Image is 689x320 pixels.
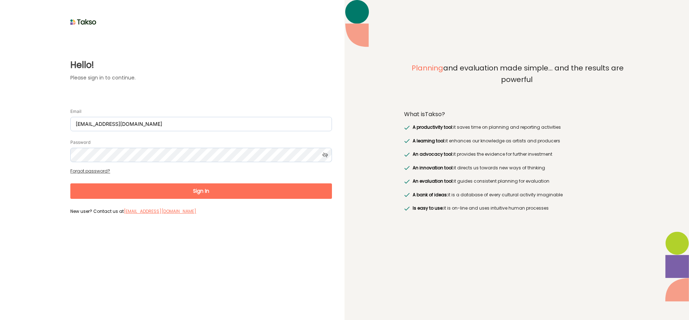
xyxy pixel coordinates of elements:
[124,208,196,215] label: [EMAIL_ADDRESS][DOMAIN_NAME]
[70,59,332,72] label: Hello!
[413,124,453,130] span: A productivity tool:
[124,208,196,214] a: [EMAIL_ADDRESS][DOMAIN_NAME]
[412,63,443,73] span: Planning
[411,164,545,172] label: it directs us towards new ways of thinking
[413,138,445,144] span: A learning tool:
[404,63,629,101] label: and evaluation made simple... and the results are powerful
[70,117,332,131] input: Email
[404,193,410,197] img: greenRight
[411,205,548,212] label: it is on-line and uses intuitive human processes
[70,140,90,145] label: Password
[413,165,454,171] span: An innovation tool:
[411,151,552,158] label: it provides the evidence for further investment
[425,110,445,118] span: Takso?
[411,137,560,145] label: it enhances our knowledge as artists and producers
[70,208,332,214] label: New user? Contact us at
[404,166,410,170] img: greenRight
[411,178,549,185] label: it guides consistent planning for evaluation
[70,74,332,82] label: Please sign in to continue.
[413,205,444,211] span: Is easy to use:
[413,192,448,198] span: A bank of ideas:
[70,109,81,114] label: Email
[404,206,410,211] img: greenRight
[404,125,410,130] img: greenRight
[404,179,410,184] img: greenRight
[413,178,454,184] span: An evaluation tool:
[411,191,562,198] label: it is a database of every cultural activity imaginable
[70,17,97,27] img: taksoLoginLogo
[413,151,453,157] span: An advocacy tool:
[404,111,445,118] label: What is
[411,124,561,131] label: it saves time on planning and reporting activities
[404,152,410,157] img: greenRight
[70,168,110,174] a: Forgot password?
[70,183,332,199] button: Sign In
[404,139,410,143] img: greenRight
